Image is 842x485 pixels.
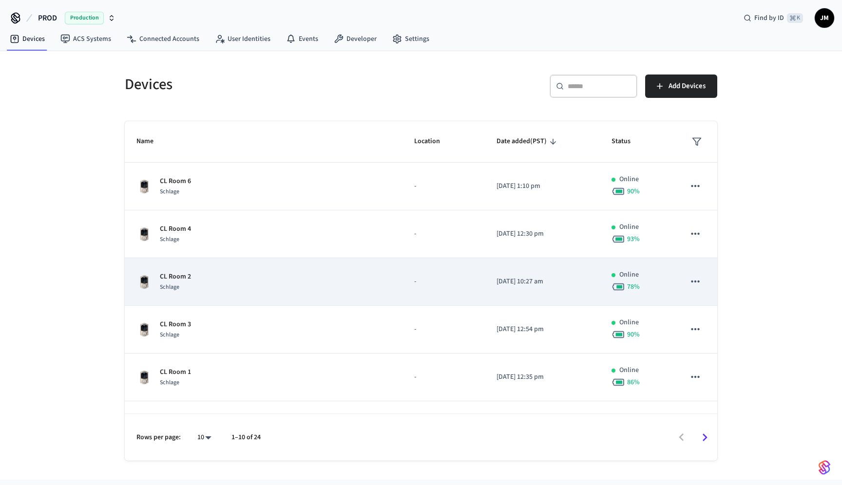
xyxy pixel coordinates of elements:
[619,365,639,375] p: Online
[160,319,191,330] p: CL Room 3
[119,30,207,48] a: Connected Accounts
[497,277,588,287] p: [DATE] 10:27 am
[414,181,473,191] p: -
[136,274,152,290] img: Schlage Sense Smart Deadbolt with Camelot Trim, Front
[136,134,166,149] span: Name
[136,322,152,337] img: Schlage Sense Smart Deadbolt with Camelot Trim, Front
[619,174,639,185] p: Online
[2,30,53,48] a: Devices
[414,277,473,287] p: -
[816,9,833,27] span: JM
[815,8,834,28] button: JM
[125,75,415,94] h5: Devices
[384,30,437,48] a: Settings
[627,377,640,387] span: 86 %
[160,235,179,243] span: Schlage
[136,179,152,194] img: Schlage Sense Smart Deadbolt with Camelot Trim, Front
[619,222,639,232] p: Online
[136,226,152,242] img: Schlage Sense Smart Deadbolt with Camelot Trim, Front
[207,30,278,48] a: User Identities
[627,234,640,244] span: 93 %
[787,13,803,23] span: ⌘ K
[819,460,830,475] img: SeamLogoGradient.69752ec5.svg
[160,176,191,187] p: CL Room 6
[38,12,57,24] span: PROD
[497,324,588,335] p: [DATE] 12:54 pm
[160,283,179,291] span: Schlage
[160,331,179,339] span: Schlage
[160,378,179,387] span: Schlage
[414,324,473,335] p: -
[65,12,104,24] span: Production
[414,229,473,239] p: -
[627,330,640,339] span: 90 %
[160,272,191,282] p: CL Room 2
[160,187,179,196] span: Schlage
[619,317,639,328] p: Online
[136,370,152,385] img: Schlage Sense Smart Deadbolt with Camelot Trim, Front
[160,367,191,377] p: CL Room 1
[497,229,588,239] p: [DATE] 12:30 pm
[414,134,453,149] span: Location
[497,181,588,191] p: [DATE] 1:10 pm
[160,224,191,234] p: CL Room 4
[693,426,716,449] button: Go to next page
[627,282,640,292] span: 78 %
[612,134,643,149] span: Status
[53,30,119,48] a: ACS Systems
[754,13,784,23] span: Find by ID
[192,430,216,445] div: 10
[414,372,473,382] p: -
[645,75,717,98] button: Add Devices
[497,372,588,382] p: [DATE] 12:35 pm
[627,187,640,196] span: 90 %
[136,432,181,443] p: Rows per page:
[326,30,384,48] a: Developer
[736,9,811,27] div: Find by ID⌘ K
[231,432,261,443] p: 1–10 of 24
[619,270,639,280] p: Online
[669,80,706,93] span: Add Devices
[278,30,326,48] a: Events
[497,134,559,149] span: Date added(PST)
[619,413,639,423] p: Online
